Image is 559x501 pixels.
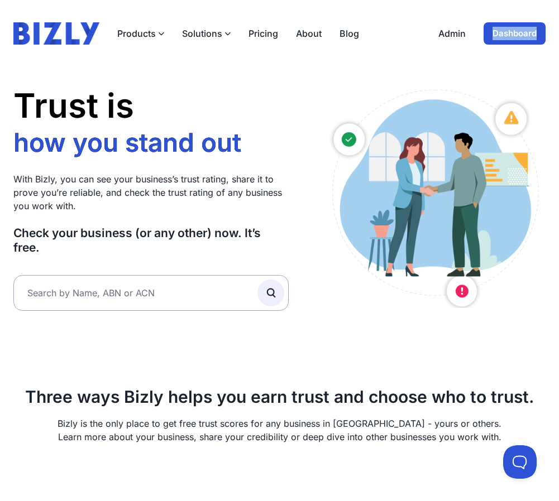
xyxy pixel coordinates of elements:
button: Solutions [182,27,231,40]
a: Pricing [249,27,278,40]
span: Trust is [13,85,134,126]
iframe: Toggle Customer Support [503,445,537,479]
input: Search by Name, ABN or ACN [13,275,289,311]
h2: Three ways Bizly helps you earn trust and choose who to trust. [13,387,546,408]
p: With Bizly, you can see your business’s trust rating, share it to prove you’re reliable, and chec... [13,172,289,213]
a: Dashboard [484,22,546,45]
a: Admin [438,27,466,40]
li: how you stand out [13,122,247,153]
li: who you work with [13,154,247,186]
a: About [296,27,322,40]
a: Blog [340,27,359,40]
p: Bizly is the only place to get free trust scores for any business in [GEOGRAPHIC_DATA] - yours or... [13,417,546,444]
img: Australian small business owners illustration [322,85,546,308]
h3: Check your business (or any other) now. It’s free. [13,226,289,256]
button: Products [117,27,164,40]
